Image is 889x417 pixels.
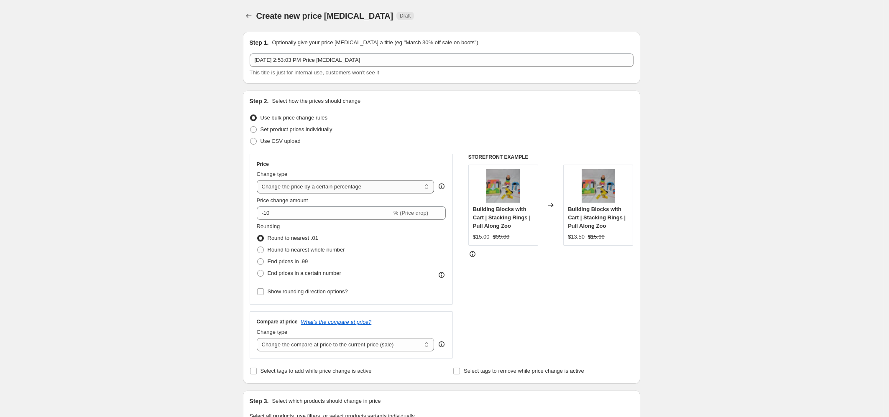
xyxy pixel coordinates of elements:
h2: Step 2. [250,97,269,105]
p: Optionally give your price [MEDICAL_DATA] a title (eg "March 30% off sale on boots") [272,38,478,47]
span: Price change amount [257,197,308,203]
button: Price change jobs [243,10,255,22]
span: Building Blocks with Cart | Stacking Rings | Pull Along Zoo [568,206,626,229]
div: help [437,340,446,348]
span: Draft [400,13,411,19]
span: Select tags to remove while price change is active [464,368,584,374]
strike: $15.00 [588,233,605,241]
span: % (Price drop) [393,210,428,216]
div: $13.50 [568,233,585,241]
p: Select how the prices should change [272,97,360,105]
input: -15 [257,206,392,220]
span: Round to nearest whole number [268,247,345,253]
button: What's the compare at price? [301,319,372,325]
span: Show rounding direction options? [268,288,348,295]
h2: Step 1. [250,38,269,47]
h2: Step 3. [250,397,269,405]
span: Round to nearest .01 [268,235,318,241]
p: Select which products should change in price [272,397,381,405]
span: End prices in .99 [268,258,308,264]
h3: Compare at price [257,318,298,325]
span: Set product prices individually [261,126,332,132]
span: Use CSV upload [261,138,301,144]
div: help [437,182,446,191]
span: This title is just for internal use, customers won't see it [250,69,379,76]
img: DSC_0968_80x.JPG [486,169,520,203]
span: Building Blocks with Cart | Stacking Rings | Pull Along Zoo [473,206,531,229]
span: Use bulk price change rules [261,114,327,121]
span: Create new price [MEDICAL_DATA] [256,11,393,20]
input: 30% off holiday sale [250,53,634,67]
span: Change type [257,329,288,335]
span: Select tags to add while price change is active [261,368,372,374]
h3: Price [257,161,269,168]
span: Rounding [257,223,280,229]
h6: STOREFRONT EXAMPLE [468,154,634,160]
span: End prices in a certain number [268,270,341,276]
strike: $39.00 [493,233,510,241]
span: Change type [257,171,288,177]
img: DSC_0968_80x.JPG [582,169,615,203]
div: $15.00 [473,233,490,241]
